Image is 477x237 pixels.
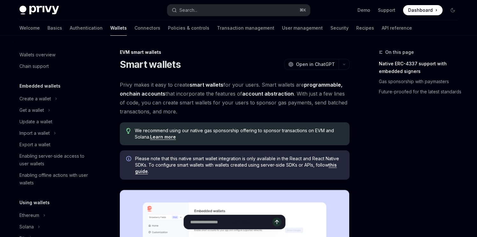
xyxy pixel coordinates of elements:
[358,7,370,13] a: Demo
[300,8,306,13] span: ⌘ K
[242,90,294,97] a: account abstraction
[19,118,52,126] div: Update a wallet
[120,49,350,55] div: EVM smart wallets
[296,61,335,68] span: Open in ChatGPT
[19,212,39,219] div: Ethereum
[120,80,350,116] span: Privy makes it easy to create for your users. Smart wallets are that incorporate the features of ...
[378,7,395,13] a: Support
[284,59,339,70] button: Open in ChatGPT
[19,152,92,168] div: Enabling server-side access to user wallets
[408,7,433,13] span: Dashboard
[379,59,463,76] a: Native ERC-4337 support with embedded signers
[282,20,323,36] a: User management
[150,134,176,140] a: Learn more
[379,76,463,87] a: Gas sponsorship with paymasters
[14,221,96,233] button: Toggle Solana section
[217,20,274,36] a: Transaction management
[190,82,223,88] strong: smart wallets
[19,171,92,187] div: Enabling offline actions with user wallets
[14,169,96,189] a: Enabling offline actions with user wallets
[19,6,59,15] img: dark logo
[135,155,343,175] span: Please note that this native smart wallet integration is only available in the React and React Na...
[14,127,96,139] button: Toggle Import a wallet section
[19,62,49,70] div: Chain support
[47,20,62,36] a: Basics
[19,129,50,137] div: Import a wallet
[14,93,96,104] button: Toggle Create a wallet section
[448,5,458,15] button: Toggle dark mode
[135,127,343,140] span: We recommend using our native gas sponsorship offering to sponsor transactions on EVM and Solana.
[14,139,96,150] a: Export a wallet
[126,128,131,134] svg: Tip
[134,20,160,36] a: Connectors
[14,210,96,221] button: Toggle Ethereum section
[14,49,96,61] a: Wallets overview
[19,106,44,114] div: Get a wallet
[272,218,281,226] button: Send message
[70,20,103,36] a: Authentication
[379,87,463,97] a: Future-proofed for the latest standards
[19,51,55,59] div: Wallets overview
[19,141,50,148] div: Export a wallet
[385,48,414,56] span: On this page
[403,5,443,15] a: Dashboard
[19,95,51,103] div: Create a wallet
[14,104,96,116] button: Toggle Get a wallet section
[168,20,209,36] a: Policies & controls
[179,6,197,14] div: Search...
[120,59,181,70] h1: Smart wallets
[382,20,412,36] a: API reference
[19,20,40,36] a: Welcome
[19,199,50,206] h5: Using wallets
[110,20,127,36] a: Wallets
[14,61,96,72] a: Chain support
[19,82,61,90] h5: Embedded wallets
[14,150,96,169] a: Enabling server-side access to user wallets
[167,4,310,16] button: Open search
[356,20,374,36] a: Recipes
[126,156,133,162] svg: Info
[14,116,96,127] a: Update a wallet
[19,223,34,231] div: Solana
[330,20,349,36] a: Security
[190,215,272,229] input: Ask a question...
